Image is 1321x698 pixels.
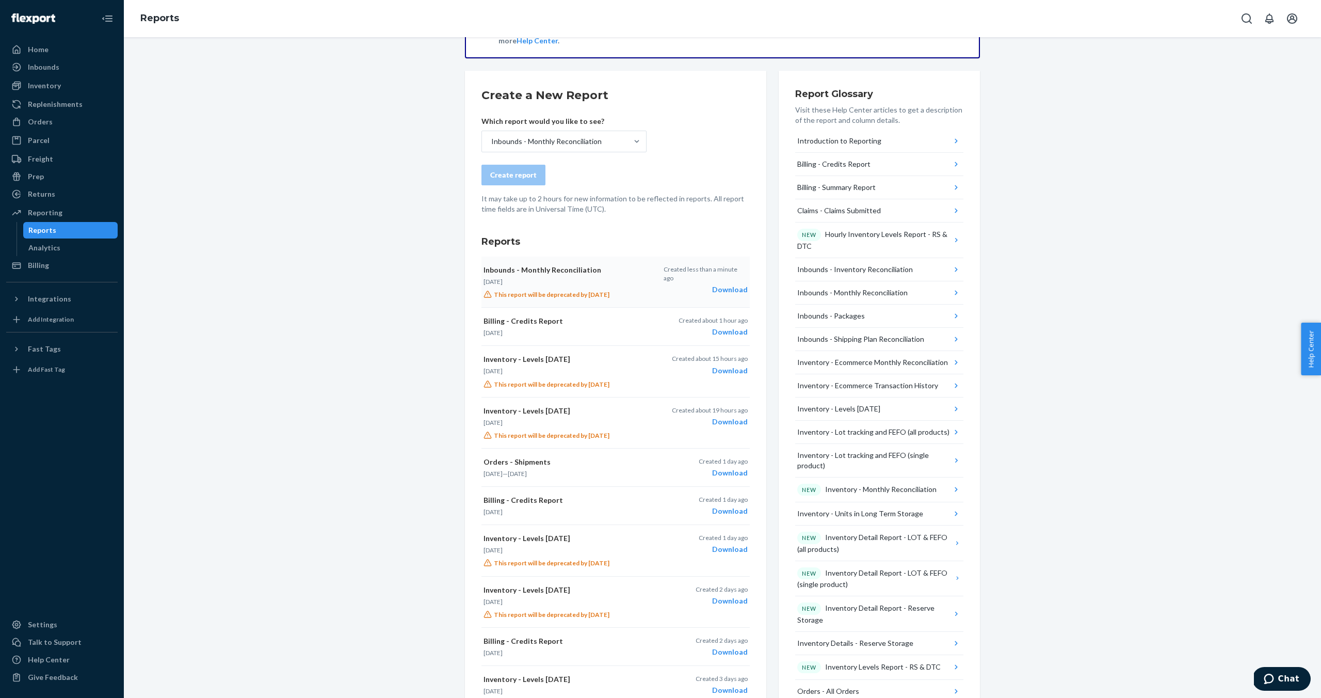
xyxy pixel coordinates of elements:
button: Inventory - Ecommerce Monthly Reconciliation [795,351,963,374]
div: Inventory Details - Reserve Storage [797,638,913,648]
button: Inventory - Lot tracking and FEFO (all products) [795,421,963,444]
a: Home [6,41,118,58]
time: [DATE] [484,649,503,657]
p: NEW [802,605,816,613]
button: Billing - Credits Report[DATE]Created about 1 hour agoDownload [481,308,750,346]
a: Returns [6,186,118,202]
a: Inventory [6,77,118,94]
h2: Create a New Report [481,87,750,104]
button: Inventory - Levels [DATE][DATE]This report will be deprecated by [DATE]Created about 15 hours ago... [481,346,750,397]
div: Settings [28,620,57,630]
h2: Column Descriptions [15,221,232,240]
a: Orders [6,114,118,130]
p: Created 1 day ago [699,495,748,504]
div: Orders [28,117,53,127]
button: Open notifications [1259,8,1280,29]
p: This report is a sum up of the 'Inbounds - Shipping Plan Reconciliation Report'. Every row repres... [15,161,232,205]
button: Inbounds - Shipping Plan Reconciliation [795,328,963,351]
time: [DATE] [484,329,503,337]
p: Inventory - Levels [DATE] [484,406,658,416]
a: Help Center [6,652,118,668]
p: Which report would you like to see? [481,116,647,126]
div: Integrations [28,294,71,304]
p: It may take up to 2 hours for new information to be reflected in reports. All report time fields ... [481,194,750,214]
p: Inbounds - Monthly Reconciliation [484,265,657,275]
p: Inventory - Levels [DATE] [484,674,658,685]
button: Integrations [6,291,118,307]
button: Inventory - Lot tracking and FEFO (single product) [795,444,963,478]
button: Billing - Credits Report [795,153,963,176]
div: Inbounds - Packages [797,311,865,321]
button: Introduction to Reporting [795,130,963,153]
span: Help Center [1301,323,1321,375]
p: This report will be deprecated by [DATE] [484,290,657,299]
div: Analytics [28,243,60,253]
a: Parcel [6,132,118,149]
button: Inventory - Units in Long Term Storage [795,502,963,526]
button: Create report [481,165,545,185]
em: DSKU [21,281,43,292]
div: Inbounds [28,62,59,72]
strong: Description [115,260,163,272]
div: Introduction to Reporting [797,136,881,146]
time: [DATE] [508,470,527,478]
a: Add Fast Tag [6,361,118,378]
td: The seller's unique identifier for the SKU in the shipment [110,309,231,353]
a: Talk to Support [6,634,118,651]
div: Reporting [28,208,62,218]
a: Replenishments [6,96,118,113]
a: Help Center [517,36,558,45]
button: Inventory Details - Reserve Storage [795,632,963,655]
div: Billing [28,260,49,271]
p: Orders - Shipments [484,457,658,467]
div: Give Feedback [28,672,78,683]
p: Billing - Credits Report [484,495,658,505]
a: Prep [6,168,118,185]
button: Inventory - Levels [DATE][DATE]This report will be deprecated by [DATE]Created 2 days agoDownload [481,577,750,628]
div: Replenishments [28,99,83,109]
a: Reports [23,222,118,239]
p: This report will be deprecated by [DATE] [484,610,658,619]
p: Billing - Credits Report [484,636,658,646]
ol: breadcrumbs [132,4,187,34]
div: Inventory - Ecommerce Monthly Reconciliation [797,357,948,368]
button: Open Search Box [1236,8,1257,29]
time: [DATE] [484,367,503,375]
a: Inbounds [6,59,118,75]
div: Add Integration [28,315,74,324]
time: [DATE] [484,687,503,695]
div: Talk to Support [28,637,82,647]
div: Reports [28,225,56,235]
time: [DATE] [484,419,503,426]
div: Inventory - Units in Long Term Storage [797,509,923,519]
img: Flexport logo [11,13,55,24]
button: Inventory - Ecommerce Transaction History [795,374,963,398]
div: Inventory Detail Report - LOT & FEFO (all products) [797,532,953,554]
em: Expected [21,357,56,369]
p: NEW [802,569,816,578]
div: Download [696,647,748,657]
div: Inventory - Lot tracking and FEFO (all products) [797,427,949,437]
div: Fast Tags [28,344,61,354]
div: Help Center [28,655,70,665]
button: Billing - Credits Report[DATE]Created 1 day agoDownload [481,487,750,525]
p: Inventory - Levels [DATE] [484,585,658,595]
button: NEWInventory Detail Report - Reserve Storage [795,596,963,632]
div: Inbounds - Shipping Plan Reconciliation [797,334,924,344]
time: [DATE] [484,470,503,478]
button: Give Feedback [6,669,118,686]
div: Inventory Levels Report - RS & DTC [797,661,941,674]
p: Created about 19 hours ago [672,406,748,415]
a: Settings [6,616,118,633]
p: Inventory - Levels [DATE] [484,533,658,544]
p: Created 1 day ago [699,457,748,466]
a: Reporting [6,204,118,221]
p: NEW [802,534,816,542]
button: NEWInventory - Monthly Reconciliation [795,478,963,503]
a: Analytics [23,240,118,256]
button: Inbounds - Monthly Reconciliation[DATE]This report will be deprecated by [DATE]Created less than ... [481,257,750,308]
div: Parcel [28,135,50,146]
div: Inventory Detail Report - Reserve Storage [797,602,952,625]
a: Add Integration [6,311,118,328]
p: This report will be deprecated by [DATE] [484,380,658,389]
